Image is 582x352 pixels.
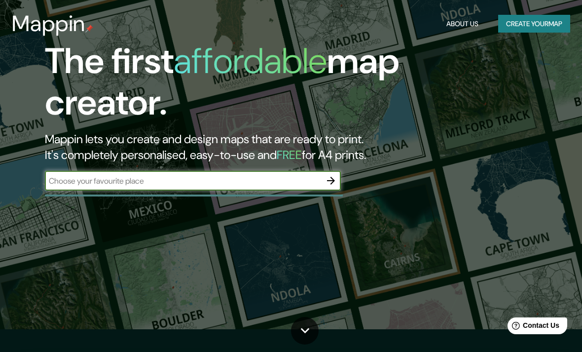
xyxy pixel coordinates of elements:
[494,313,571,341] iframe: Help widget launcher
[45,131,510,163] h2: Mappin lets you create and design maps that are ready to print. It's completely personalised, eas...
[277,147,302,162] h5: FREE
[442,15,482,33] button: About Us
[12,11,85,37] h3: Mappin
[85,25,93,33] img: mappin-pin
[498,15,570,33] button: Create yourmap
[45,40,510,131] h1: The first map creator.
[45,175,321,187] input: Choose your favourite place
[174,38,327,84] h1: affordable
